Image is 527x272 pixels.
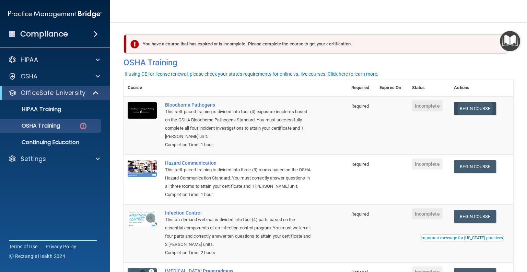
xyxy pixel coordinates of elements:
[126,34,508,54] div: You have a course that has expired or is incomplete. Please complete the course to get your certi...
[165,216,313,249] div: This on-demand webinar is divided into four (4) parts based on the essential components of an inf...
[46,243,77,250] a: Privacy Policy
[165,108,313,141] div: This self-paced training is divided into four (4) exposure incidents based on the OSHA Bloodborne...
[8,72,100,80] a: OSHA
[130,40,139,48] img: exclamation-circle-solid-danger.72ef9ffc.png
[8,7,102,21] img: PMB logo
[79,122,87,130] img: danger-circle.6113f641.png
[21,72,38,80] p: OSHA
[351,104,369,109] span: Required
[375,79,408,96] th: Expires On
[412,159,443,170] span: Incomplete
[9,243,37,250] a: Terms of Use
[165,210,313,216] a: Infection Control
[124,58,513,67] h4: OSHA Training
[4,122,60,129] p: OSHA Training
[125,72,378,76] div: If using CE for license renewal, please check your state's requirements for online vs. live cours...
[165,160,313,166] a: Hazard Communication
[4,139,98,146] p: Continuing Education
[454,160,496,173] a: Begin Course
[8,56,100,64] a: HIPAA
[21,56,38,64] p: HIPAA
[165,102,313,108] a: Bloodborne Pathogens
[165,191,313,199] div: Completion Time: 1 hour
[4,106,61,113] p: HIPAA Training
[347,79,375,96] th: Required
[454,210,496,223] a: Begin Course
[124,70,379,77] button: If using CE for license renewal, please check your state's requirements for online vs. live cours...
[450,79,513,96] th: Actions
[412,208,443,219] span: Incomplete
[165,141,313,149] div: Completion Time: 1 hour
[9,253,65,260] span: Ⓒ Rectangle Health 2024
[351,162,369,167] span: Required
[165,249,313,257] div: Completion Time: 2 hours
[500,31,520,51] button: Open Resource Center
[21,89,85,97] p: OfficeSafe University
[8,155,100,163] a: Settings
[408,79,450,96] th: Status
[165,166,313,191] div: This self-paced training is divided into three (3) rooms based on the OSHA Hazard Communication S...
[454,102,496,115] a: Begin Course
[351,211,369,217] span: Required
[412,100,443,111] span: Incomplete
[21,155,46,163] p: Settings
[8,89,99,97] a: OfficeSafe University
[20,29,68,39] h4: Compliance
[124,79,161,96] th: Course
[409,224,519,251] iframe: Drift Widget Chat Controller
